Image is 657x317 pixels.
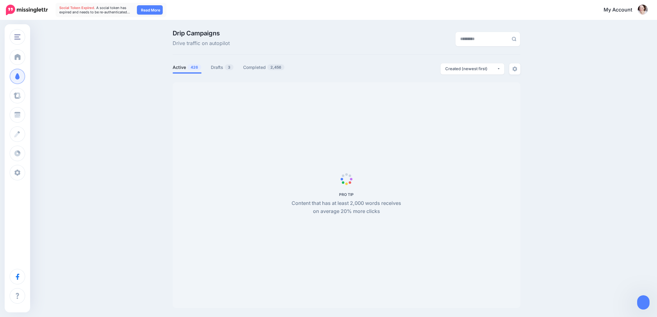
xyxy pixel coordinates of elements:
[173,39,230,48] span: Drive traffic on autopilot
[14,34,20,40] img: menu.png
[211,64,234,71] a: Drafts3
[288,192,405,197] h5: PRO TIP
[173,30,230,36] span: Drip Campaigns
[512,66,517,71] img: settings-grey.png
[512,37,516,41] img: search-grey-6.png
[225,64,233,70] span: 3
[137,5,163,15] a: Read More
[188,64,201,70] span: 426
[288,199,405,215] p: Content that has at least 2,000 words receives on average 20% more clicks
[441,63,504,75] button: Created (newest first)
[6,5,48,15] img: Missinglettr
[445,66,497,72] div: Created (newest first)
[59,6,95,10] span: Social Token Expired.
[243,64,285,71] a: Completed2,456
[59,6,130,14] span: A social token has expired and needs to be re-authenticated…
[597,2,648,18] a: My Account
[267,64,284,70] span: 2,456
[173,64,202,71] a: Active426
